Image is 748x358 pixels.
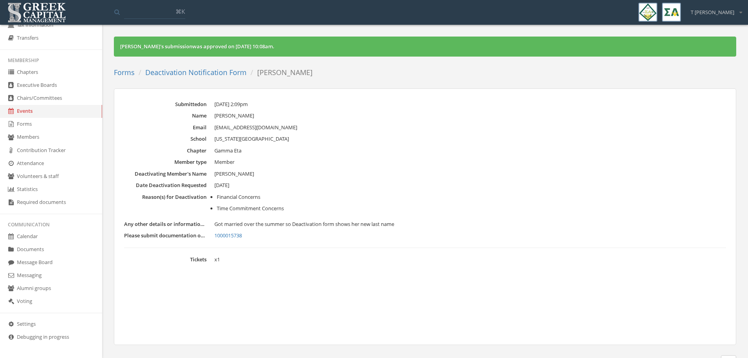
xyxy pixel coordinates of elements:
[217,193,726,201] li: Financial Concerns
[214,256,726,264] dd: x 1
[124,256,207,263] dt: Tickets
[124,112,207,119] dt: Name
[247,68,313,78] li: [PERSON_NAME]
[214,147,726,155] dd: Gamma Eta
[214,182,229,189] span: [DATE]
[236,43,273,50] span: [DATE] 10:08am
[124,147,207,154] dt: Chapter
[686,3,742,16] div: T [PERSON_NAME]
[214,135,726,143] dd: [US_STATE][GEOGRAPHIC_DATA]
[114,68,135,77] a: Forms
[124,124,207,131] dt: Email
[124,135,207,143] dt: School
[124,220,207,228] dt: Any other details or information you would like to share:
[214,220,394,228] span: Got married over the summer so Deactivation form shows her new last name
[176,7,185,15] span: ⌘K
[124,193,207,201] dt: Reason(s) for Deactivation
[124,170,207,178] dt: Deactivating Member's Name
[214,232,726,240] a: 1000015738
[214,158,726,166] dd: Member
[124,158,207,166] dt: Member type
[214,124,726,132] dd: [EMAIL_ADDRESS][DOMAIN_NAME]
[691,9,734,16] span: T [PERSON_NAME]
[214,101,248,108] span: [DATE] 2:09pm
[217,205,726,213] li: Time Commitment Concerns
[124,101,207,108] dt: Submitted on
[124,232,207,239] dt: Please submit documentation of the member's request to deactivate.
[214,112,726,120] dd: [PERSON_NAME]
[124,182,207,189] dt: Date Deactivation Requested
[214,170,254,177] span: [PERSON_NAME]
[120,43,730,50] div: [PERSON_NAME] 's submission was approved on .
[145,68,247,77] a: Deactivation Notification Form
